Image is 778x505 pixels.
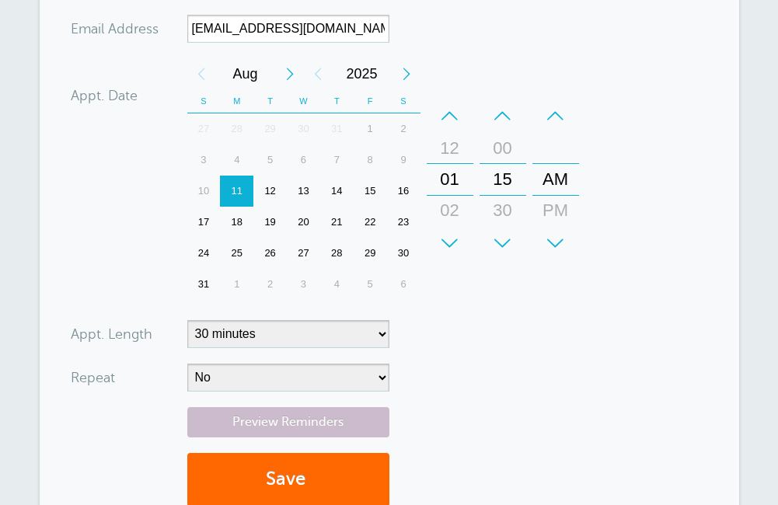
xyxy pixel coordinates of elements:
div: 28 [220,113,253,145]
div: Saturday, September 6 [387,269,420,300]
div: Next Month [276,58,304,89]
div: Sunday, August 24 [187,238,221,269]
span: August [215,58,276,89]
div: 29 [253,113,287,145]
div: Friday, August 29 [354,238,387,269]
th: S [387,89,420,113]
div: Saturday, August 30 [387,238,420,269]
div: 30 [287,113,320,145]
span: il Add [98,22,134,36]
div: Thursday, July 31 [320,113,354,145]
label: Appt. Length [71,327,152,341]
div: Thursday, September 4 [320,269,354,300]
div: 26 [253,238,287,269]
div: Previous Month [187,58,215,89]
div: AM [537,164,574,195]
label: Appt. Date [71,89,138,103]
div: Thursday, August 14 [320,176,354,207]
div: Monday, July 28 [220,113,253,145]
div: 03 [431,226,469,257]
div: 01 [431,164,469,195]
div: 8 [354,145,387,176]
span: 2025 [332,58,392,89]
div: 20 [287,207,320,238]
div: 22 [354,207,387,238]
div: 1 [354,113,387,145]
div: 6 [387,269,420,300]
th: S [187,89,221,113]
div: 9 [387,145,420,176]
div: 3 [287,269,320,300]
div: 12 [431,133,469,164]
div: 11 [220,176,253,207]
div: Monday, August 4 [220,145,253,176]
div: Tuesday, August 5 [253,145,287,176]
div: Friday, August 22 [354,207,387,238]
span: Ema [71,22,98,36]
div: 45 [484,226,522,257]
div: 25 [220,238,253,269]
div: 5 [253,145,287,176]
div: Monday, August 25 [220,238,253,269]
div: Wednesday, August 20 [287,207,320,238]
div: Saturday, August 16 [387,176,420,207]
div: 3 [187,145,221,176]
div: Wednesday, August 6 [287,145,320,176]
div: Next Year [392,58,420,89]
div: 2 [387,113,420,145]
div: Sunday, August 3 [187,145,221,176]
div: Sunday, July 27 [187,113,221,145]
div: Saturday, August 2 [387,113,420,145]
div: 7 [320,145,354,176]
div: 1 [220,269,253,300]
div: Sunday, August 10 [187,176,221,207]
div: 31 [320,113,354,145]
div: Hours [427,100,473,259]
div: Previous Year [304,58,332,89]
div: 24 [187,238,221,269]
div: 28 [320,238,354,269]
div: 12 [253,176,287,207]
div: 4 [320,269,354,300]
div: Friday, August 15 [354,176,387,207]
a: Preview Reminders [187,407,389,437]
div: 5 [354,269,387,300]
div: Today, Monday, August 11 [220,176,253,207]
div: Wednesday, July 30 [287,113,320,145]
div: 02 [431,195,469,226]
div: Sunday, August 17 [187,207,221,238]
div: 10 [187,176,221,207]
div: 21 [320,207,354,238]
div: 30 [387,238,420,269]
th: W [287,89,320,113]
div: 4 [220,145,253,176]
div: Tuesday, August 12 [253,176,287,207]
div: Sunday, August 31 [187,269,221,300]
th: M [220,89,253,113]
div: Saturday, August 23 [387,207,420,238]
div: Tuesday, July 29 [253,113,287,145]
div: Monday, August 18 [220,207,253,238]
div: Tuesday, September 2 [253,269,287,300]
th: F [354,89,387,113]
div: 15 [354,176,387,207]
div: 27 [287,238,320,269]
th: T [320,89,354,113]
div: 29 [354,238,387,269]
div: 19 [253,207,287,238]
div: Thursday, August 21 [320,207,354,238]
div: Thursday, August 28 [320,238,354,269]
div: 15 [484,164,522,195]
div: PM [537,195,574,226]
div: 27 [187,113,221,145]
div: 6 [287,145,320,176]
div: Friday, August 8 [354,145,387,176]
label: Repeat [71,371,115,385]
div: 17 [187,207,221,238]
div: Wednesday, August 27 [287,238,320,269]
div: Wednesday, September 3 [287,269,320,300]
div: Friday, August 1 [354,113,387,145]
div: Minutes [480,100,526,259]
div: 18 [220,207,253,238]
div: 31 [187,269,221,300]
